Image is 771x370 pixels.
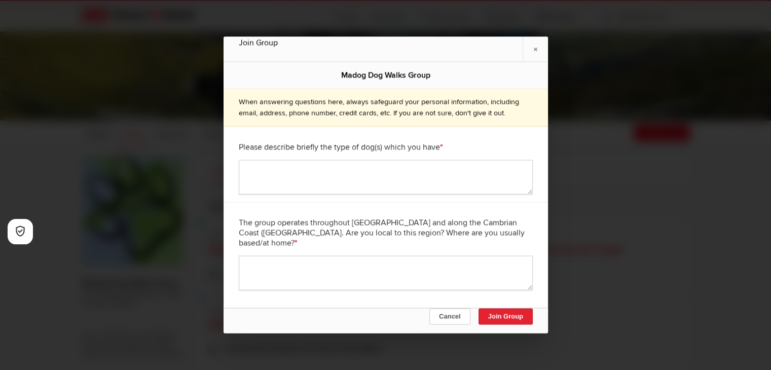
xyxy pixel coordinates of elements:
div: Please describe briefly the type of dog(s) which you have [239,135,533,160]
a: × [523,36,548,61]
div: Join Group [239,36,533,49]
button: Join Group [478,309,532,325]
button: Cancel [429,309,470,325]
b: Madog Dog Walks Group [341,70,430,80]
p: When answering questions here, always safeguard your personal information, including email, addre... [239,96,533,118]
div: The group operates throughout [GEOGRAPHIC_DATA] and along the Cambrian Coast ([GEOGRAPHIC_DATA]. ... [239,210,533,256]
